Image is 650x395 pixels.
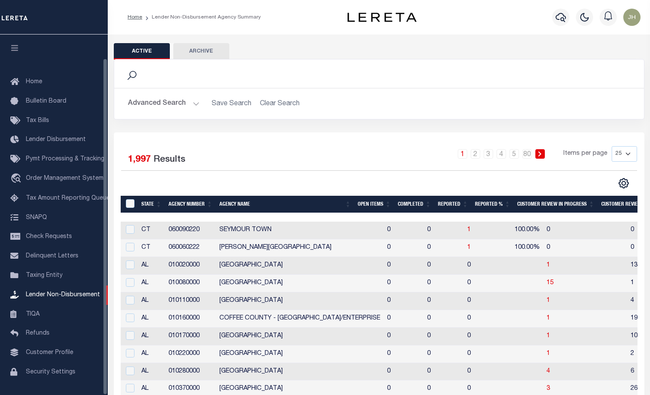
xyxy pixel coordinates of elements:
td: 0 [384,328,424,345]
td: 0 [424,363,464,381]
span: Tax Bills [26,118,49,124]
td: 0 [464,292,501,310]
td: 010020000 [165,257,216,275]
th: Agency Number: activate to sort column ascending [165,196,216,213]
td: [GEOGRAPHIC_DATA] [216,363,384,381]
a: 1 [547,333,550,339]
td: 0 [384,345,424,363]
td: COFFEE COUNTY - [GEOGRAPHIC_DATA]/ENTERPRISE [216,310,384,328]
td: 0 [424,345,464,363]
td: AL [138,310,165,328]
td: AL [138,292,165,310]
span: Refunds [26,330,50,336]
a: 4 [497,149,506,159]
td: 010280000 [165,363,216,381]
td: 0 [424,275,464,292]
span: Taxing Entity [26,273,62,279]
td: 0 [543,222,627,239]
span: Tax Amount Reporting Queue [26,195,110,201]
td: 0 [543,239,627,257]
td: 0 [424,292,464,310]
a: 1 [547,315,550,321]
th: MBACode [121,196,138,213]
td: 100.00% [501,222,543,239]
td: 010220000 [165,345,216,363]
td: 060060222 [165,239,216,257]
td: 100.00% [501,239,543,257]
td: [GEOGRAPHIC_DATA] [216,275,384,292]
td: 010170000 [165,328,216,345]
a: 1 [467,245,471,251]
td: 0 [424,310,464,328]
td: AL [138,345,165,363]
li: Lender Non-Disbursement Agency Summary [142,13,261,21]
button: Advanced Search [128,95,200,112]
span: 15 [547,280,553,286]
a: 80 [522,149,532,159]
td: 010110000 [165,292,216,310]
img: svg+xml;base64,PHN2ZyB4bWxucz0iaHR0cDovL3d3dy53My5vcmcvMjAwMC9zdmciIHBvaW50ZXItZXZlbnRzPSJub25lIi... [623,9,641,26]
th: Reported: activate to sort column ascending [434,196,472,213]
td: 010160000 [165,310,216,328]
td: [GEOGRAPHIC_DATA] [216,328,384,345]
td: [GEOGRAPHIC_DATA] [216,345,384,363]
span: Security Settings [26,369,75,375]
td: 0 [424,257,464,275]
td: 0 [464,257,501,275]
i: travel_explore [10,173,24,185]
a: 2 [471,149,480,159]
span: Delinquent Letters [26,253,78,259]
td: 010080000 [165,275,216,292]
td: 060090220 [165,222,216,239]
th: Reported %: activate to sort column ascending [472,196,514,213]
a: 1 [547,351,550,357]
td: AL [138,363,165,381]
td: 0 [384,257,424,275]
label: Results [153,153,185,167]
a: 1 [547,298,550,304]
td: [GEOGRAPHIC_DATA] [216,257,384,275]
td: 0 [424,328,464,345]
td: 0 [464,275,501,292]
td: 0 [384,363,424,381]
td: SEYMOUR TOWN [216,222,384,239]
td: 0 [384,310,424,328]
td: 0 [464,345,501,363]
a: 1 [467,227,471,233]
td: AL [138,275,165,292]
th: Completed: activate to sort column ascending [394,196,434,213]
span: Home [26,79,42,85]
td: 0 [424,222,464,239]
td: AL [138,328,165,345]
span: Bulletin Board [26,98,66,104]
td: CT [138,222,165,239]
span: Check Requests [26,234,72,240]
button: Archive [173,43,229,60]
th: Agency Name: activate to sort column ascending [216,196,354,213]
td: 0 [464,310,501,328]
td: 0 [384,292,424,310]
a: 1 [547,262,550,268]
th: Open Items: activate to sort column ascending [354,196,394,213]
a: 3 [484,149,493,159]
span: Lender Non-Disbursement [26,292,100,298]
td: AL [138,257,165,275]
td: 0 [384,275,424,292]
a: 5 [509,149,519,159]
th: State: activate to sort column ascending [138,196,165,213]
span: Lender Disbursement [26,137,86,143]
button: Active [114,43,170,60]
a: 1 [458,149,467,159]
a: 4 [547,368,550,374]
td: CT [138,239,165,257]
span: SNAPQ [26,214,47,220]
a: Home [128,15,142,20]
span: Order Management System [26,176,103,182]
span: Items per page [563,149,607,159]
